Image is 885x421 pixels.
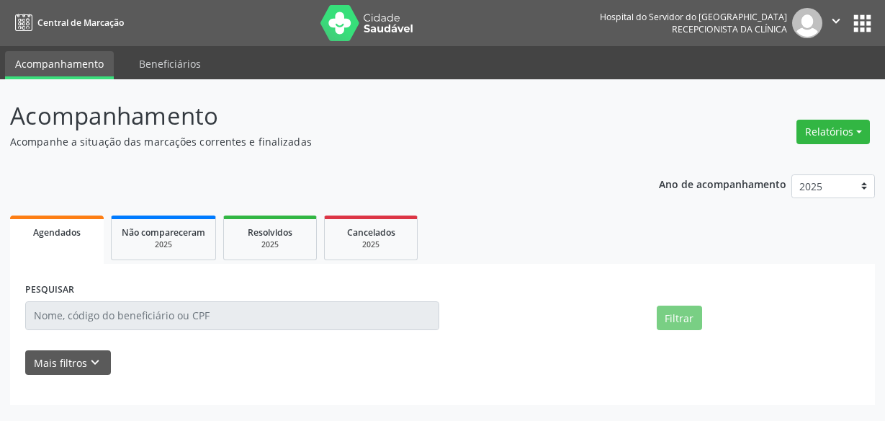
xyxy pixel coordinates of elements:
span: Agendados [33,226,81,239]
div: 2025 [122,239,205,250]
img: img [792,8,822,38]
span: Cancelados [347,226,395,239]
button: Mais filtroskeyboard_arrow_down [25,350,111,376]
p: Acompanhe a situação das marcações correntes e finalizadas [10,134,616,149]
button: apps [850,11,875,36]
a: Acompanhamento [5,51,114,79]
a: Central de Marcação [10,11,124,35]
label: PESQUISAR [25,279,74,301]
p: Acompanhamento [10,98,616,134]
div: Hospital do Servidor do [GEOGRAPHIC_DATA] [600,11,787,23]
i: keyboard_arrow_down [87,355,103,371]
span: Central de Marcação [37,17,124,29]
button:  [822,8,850,38]
span: Resolvidos [248,226,292,239]
button: Relatórios [796,120,870,144]
div: 2025 [234,239,306,250]
div: 2025 [335,239,407,250]
a: Beneficiários [129,51,211,76]
span: Recepcionista da clínica [672,23,787,35]
span: Não compareceram [122,226,205,239]
input: Nome, código do beneficiário ou CPF [25,301,439,330]
button: Filtrar [657,306,702,330]
p: Ano de acompanhamento [659,174,786,192]
i:  [828,13,844,29]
